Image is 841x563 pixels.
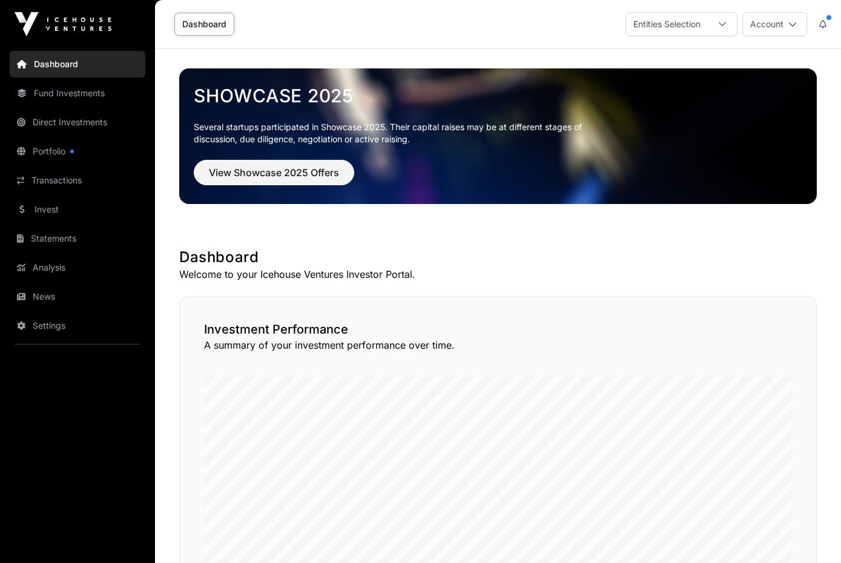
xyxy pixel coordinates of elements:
[174,13,234,36] a: Dashboard
[10,283,145,310] a: News
[10,138,145,165] a: Portfolio
[10,167,145,194] a: Transactions
[10,51,145,77] a: Dashboard
[179,248,817,267] h1: Dashboard
[204,321,792,338] h2: Investment Performance
[194,121,601,145] p: Several startups participated in Showcase 2025. Their capital raises may be at different stages o...
[194,172,354,184] a: View Showcase 2025 Offers
[194,160,354,185] button: View Showcase 2025 Offers
[209,165,339,180] span: View Showcase 2025 Offers
[10,196,145,223] a: Invest
[10,225,145,252] a: Statements
[194,85,802,107] a: Showcase 2025
[179,267,817,281] p: Welcome to your Icehouse Ventures Investor Portal.
[10,109,145,136] a: Direct Investments
[10,80,145,107] a: Fund Investments
[10,312,145,339] a: Settings
[780,505,841,563] iframe: Chat Widget
[742,12,807,36] button: Account
[626,13,708,36] div: Entities Selection
[15,12,111,36] img: Icehouse Ventures Logo
[10,254,145,281] a: Analysis
[204,338,792,352] p: A summary of your investment performance over time.
[179,68,817,204] img: Showcase 2025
